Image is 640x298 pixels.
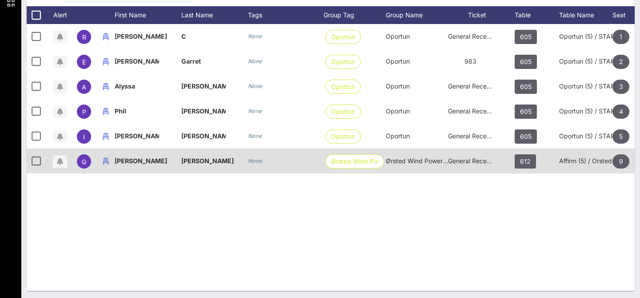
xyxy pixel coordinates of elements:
[49,6,71,24] div: Alert
[331,155,378,168] span: Ørsted Wind Power…
[248,83,262,89] i: None
[559,149,612,173] div: Affirm (5) / Orsted (5)
[619,154,623,169] span: 9
[181,74,226,99] p: [PERSON_NAME]
[559,24,612,49] div: Oportun (5) / STARZ (5)
[181,49,226,74] p: Garret
[448,107,501,115] span: General Reception
[619,55,623,69] span: 2
[248,157,262,164] i: None
[115,124,159,149] p: [PERSON_NAME]
[331,80,355,93] span: Oportun
[520,55,532,69] span: 605
[559,99,612,124] div: Oportun (5) / STARZ (5)
[248,6,324,24] div: Tags
[520,30,532,44] span: 605
[82,108,86,116] span: P
[386,32,410,40] span: Oportun
[386,57,410,65] span: Oportun
[82,33,86,41] span: R
[115,74,159,99] p: Alyssa
[520,129,532,144] span: 605
[331,30,355,44] span: Oportun
[448,157,501,165] span: General Reception
[386,132,410,140] span: Oportun
[181,99,226,124] p: [PERSON_NAME]
[248,58,262,64] i: None
[248,108,262,114] i: None
[448,132,501,140] span: General Reception
[331,105,355,118] span: Oportun
[620,30,622,44] span: 1
[82,83,86,91] span: A
[559,49,612,74] div: Oportun (5) / STARZ (5)
[448,6,515,24] div: Ticket
[115,32,167,40] span: [PERSON_NAME]
[181,32,186,40] span: C
[619,105,623,119] span: 4
[181,157,234,165] span: [PERSON_NAME]
[248,133,262,139] i: None
[619,80,623,94] span: 3
[82,58,86,66] span: E
[559,74,612,99] div: Oportun (5) / STARZ (5)
[386,157,500,165] span: Ørsted Wind Power North America LLC
[619,129,623,144] span: 5
[115,49,159,74] p: [PERSON_NAME]
[82,158,86,165] span: G
[115,157,167,165] span: [PERSON_NAME]
[520,105,532,119] span: 605
[324,6,386,24] div: Group Tag
[520,80,532,94] span: 605
[248,33,262,40] i: None
[464,57,476,65] span: 983
[386,82,410,90] span: Oportun
[331,55,355,68] span: Oportun
[515,6,559,24] div: Table
[115,99,159,124] p: Phil
[386,107,410,115] span: Oportun
[559,6,612,24] div: Table Name
[181,124,226,149] p: [PERSON_NAME]
[331,130,355,143] span: Oportun
[448,32,501,40] span: General Reception
[83,133,85,141] span: I
[181,6,248,24] div: Last Name
[520,154,531,169] span: 612
[115,6,181,24] div: First Name
[448,82,501,90] span: General Reception
[559,124,612,149] div: Oportun (5) / STARZ (5)
[386,6,448,24] div: Group Name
